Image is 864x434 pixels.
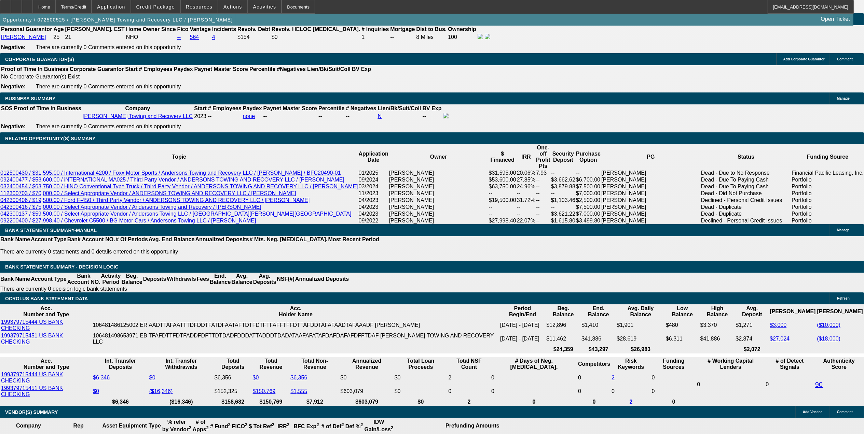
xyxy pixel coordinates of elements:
b: Mortgage [390,26,415,32]
th: Avg. Balance [231,273,252,286]
td: 0 [766,371,814,398]
b: Personal Guarantor [1,26,52,32]
td: $1,103.46 [551,197,576,204]
th: Proof of Time In Business [14,105,82,112]
td: 0 [491,385,577,398]
td: [PERSON_NAME] [389,176,489,183]
span: RELATED OPPORTUNITY(S) SUMMARY [5,136,95,141]
th: ($16,346) [149,399,214,405]
td: $0 [394,371,448,384]
td: [PERSON_NAME] [601,170,701,176]
a: [PERSON_NAME] [1,34,46,40]
td: [PERSON_NAME] [389,170,489,176]
td: [DATE] - [DATE] [500,332,545,345]
b: Dist to Bus. [416,26,447,32]
a: 042300416 / $75,000.00 / Select Appropriate Vendor / Andersons Towing and Recovery / [PERSON_NAME] [0,204,261,210]
td: [PERSON_NAME] [601,204,701,211]
td: $3,621.22 [551,211,576,217]
th: Annualized Revenue [340,358,394,371]
th: $7,912 [290,399,339,405]
td: Dead - Duplicate [701,211,791,217]
b: Negative: [1,124,26,129]
div: $0 [341,375,393,381]
th: # Days of Neg. [MEDICAL_DATA]. [491,358,577,371]
td: $6,700.00 [576,176,601,183]
b: Paydex [243,105,262,111]
a: 564 [190,34,199,40]
td: [DATE] - [DATE] [500,319,545,332]
a: 092200400 / $27,998.40 / Chevrolet C5500 / BG Motor Cars / Andersons Towing LLC / [PERSON_NAME] [0,218,256,223]
td: -- [536,211,551,217]
b: Negative: [1,44,26,50]
td: 0 [448,385,490,398]
th: $2,072 [736,346,769,353]
td: -- [536,217,551,224]
button: Application [92,0,130,13]
th: Avg. Daily Balance [617,305,665,318]
th: Proof of Time In Business [1,66,69,73]
a: 042300406 / $19,500.00 / Ford F-450 / Third Party Vendor / ANDERSONS TOWING AND RECOVERY LLC / [P... [0,197,310,203]
td: -- [551,190,576,197]
th: [PERSON_NAME] [817,305,863,318]
button: Resources [181,0,218,13]
b: Percentile [249,66,275,72]
a: $3,000 [770,322,786,328]
td: NHO [126,33,176,41]
th: Beg. Balance [121,273,142,286]
b: Incidents [212,26,236,32]
td: Portfolio [791,197,864,204]
td: -- [489,190,517,197]
a: 012500430 / $31,595.00 / International 4200 / Foxx Motor Sports / Andersons Towing and Recovery L... [0,170,341,176]
td: $0 [394,385,448,398]
b: BV Exp [352,66,371,72]
a: $1,555 [290,388,307,394]
td: 7.93 [536,170,551,176]
th: SOS [1,105,13,112]
td: [PERSON_NAME] [601,176,701,183]
a: -- [177,34,181,40]
td: Portfolio [791,176,864,183]
th: $24,359 [546,346,580,353]
th: Int. Transfer Withdrawals [149,358,214,371]
td: [PERSON_NAME] [389,190,489,197]
td: [PERSON_NAME] [389,197,489,204]
b: Age [53,26,64,32]
td: Dead - Did Not Purchase [701,190,791,197]
th: # Working Capital Lenders [697,358,765,371]
b: BV Exp [423,105,442,111]
b: Vantage [190,26,211,32]
th: Sum of the Total NSF Count and Total Overdraft Fee Count from Ocrolus [448,358,490,371]
td: [PERSON_NAME] [389,217,489,224]
th: $26,983 [617,346,665,353]
th: $ Financed [489,144,517,170]
b: # Employees [208,105,242,111]
div: -- [318,113,344,119]
td: $7,000.00 [576,190,601,197]
b: Home Owner Since [126,26,176,32]
a: 2 [630,399,633,405]
th: # of Detect Signals [766,358,814,371]
a: none [243,113,255,119]
th: Risk Keywords [611,358,651,371]
button: Credit Package [131,0,180,13]
b: # Employees [139,66,173,72]
th: Funding Source [791,144,864,170]
th: Acc. Number and Type [1,358,92,371]
th: Most Recent Period [328,236,380,243]
img: facebook-icon.png [478,34,483,39]
td: $1,615.80 [551,217,576,224]
b: Fico [177,26,189,32]
b: Corporate Guarantor [70,66,124,72]
img: linkedin-icon.png [485,34,490,39]
div: $603,079 [341,388,393,394]
th: Annualized Deposits [295,273,349,286]
td: 04/2023 [358,204,389,211]
td: 09/2022 [358,217,389,224]
td: [PERSON_NAME] [601,190,701,197]
th: IRR [517,144,536,170]
th: Avg. Deposits [253,273,277,286]
th: Activity Period [101,273,121,286]
td: [PERSON_NAME] [601,183,701,190]
td: $53,600.00 [489,176,517,183]
div: -- [346,113,376,119]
